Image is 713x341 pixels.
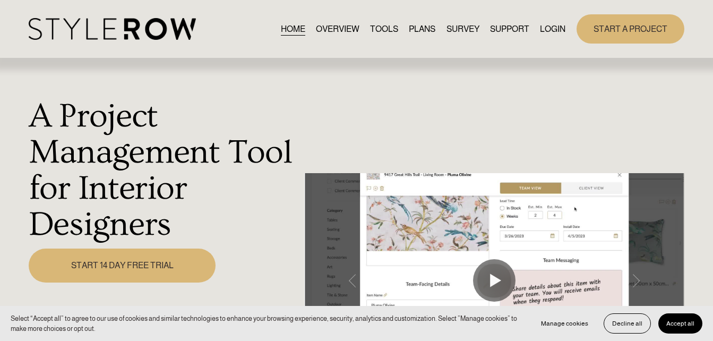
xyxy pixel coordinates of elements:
a: LOGIN [540,22,565,36]
a: PLANS [409,22,435,36]
h1: A Project Management Tool for Interior Designers [29,98,298,243]
span: Decline all [612,320,642,327]
button: Decline all [604,313,651,334]
button: Play [473,259,516,302]
a: OVERVIEW [316,22,359,36]
button: Accept all [658,313,702,334]
span: Accept all [666,320,694,327]
a: HOME [281,22,305,36]
a: START 14 DAY FREE TRIAL [29,249,216,283]
span: Manage cookies [541,320,588,327]
p: Select “Accept all” to agree to our use of cookies and similar technologies to enhance your brows... [11,313,522,334]
button: Manage cookies [533,313,596,334]
a: TOOLS [370,22,398,36]
a: folder dropdown [490,22,529,36]
a: SURVEY [446,22,479,36]
span: SUPPORT [490,23,529,36]
a: START A PROJECT [577,14,684,44]
img: StyleRow [29,18,196,40]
